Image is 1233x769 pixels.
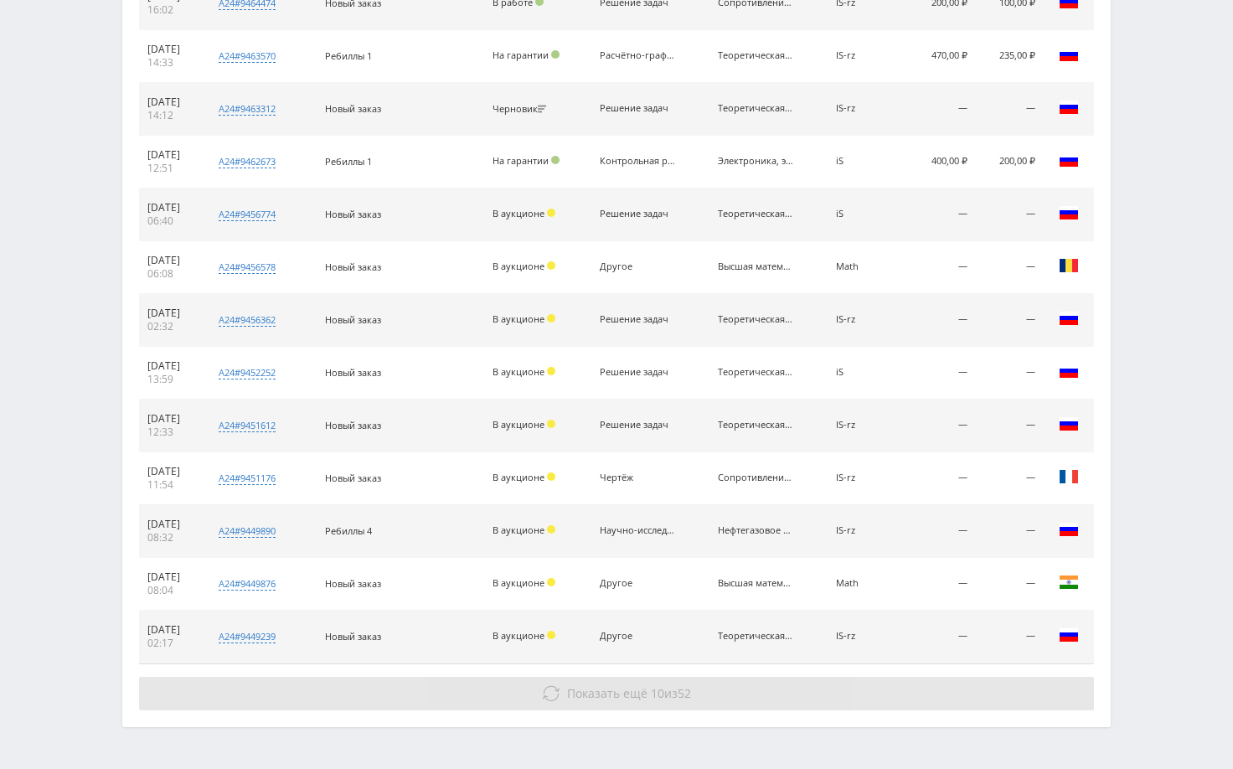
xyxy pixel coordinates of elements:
[836,156,885,167] div: iS
[718,525,793,536] div: Нефтегазовое дело
[219,419,276,432] div: a24#9451612
[1059,44,1079,65] img: rus.png
[893,83,976,136] td: —
[219,524,276,538] div: a24#9449890
[976,188,1044,241] td: —
[325,524,372,537] span: Ребиллы 4
[567,685,691,701] span: из
[493,207,544,219] span: В аукционе
[1059,414,1079,434] img: rus.png
[325,261,381,273] span: Новый заказ
[147,623,194,637] div: [DATE]
[600,525,675,536] div: Научно-исследовательская работа (НИР)
[976,347,1044,400] td: —
[551,156,560,164] span: Подтвержден
[893,30,976,83] td: 470,00 ₽
[547,578,555,586] span: Холд
[147,56,194,70] div: 14:33
[976,611,1044,663] td: —
[219,208,276,221] div: a24#9456774
[325,472,381,484] span: Новый заказ
[147,162,194,175] div: 12:51
[893,136,976,188] td: 400,00 ₽
[147,307,194,320] div: [DATE]
[147,148,194,162] div: [DATE]
[325,577,381,590] span: Новый заказ
[718,367,793,378] div: Теоретическая механика
[600,631,675,642] div: Другое
[836,472,885,483] div: IS-rz
[1059,572,1079,592] img: ind.png
[718,103,793,114] div: Теоретическая механика
[893,558,976,611] td: —
[147,359,194,373] div: [DATE]
[893,294,976,347] td: —
[718,156,793,167] div: Электроника, электротехника, радиотехника
[678,685,691,701] span: 52
[836,420,885,431] div: IS-rz
[836,314,885,325] div: IS-rz
[567,685,647,701] span: Показать ещё
[147,373,194,386] div: 13:59
[600,420,675,431] div: Решение задач
[547,367,555,375] span: Холд
[147,584,194,597] div: 08:04
[976,30,1044,83] td: 235,00 ₽
[493,154,549,167] span: На гарантии
[147,43,194,56] div: [DATE]
[219,472,276,485] div: a24#9451176
[493,104,550,115] div: Черновик
[976,558,1044,611] td: —
[600,314,675,325] div: Решение задач
[325,208,381,220] span: Новый заказ
[219,261,276,274] div: a24#9456578
[325,155,372,168] span: Ребиллы 1
[547,261,555,270] span: Холд
[219,102,276,116] div: a24#9463312
[325,49,372,62] span: Ребиллы 1
[547,209,555,217] span: Холд
[147,109,194,122] div: 14:12
[976,241,1044,294] td: —
[893,188,976,241] td: —
[836,103,885,114] div: IS-rz
[547,314,555,323] span: Холд
[651,685,664,701] span: 10
[836,367,885,378] div: iS
[893,611,976,663] td: —
[147,637,194,650] div: 02:17
[147,267,194,281] div: 06:08
[325,313,381,326] span: Новый заказ
[551,50,560,59] span: Подтвержден
[893,505,976,558] td: —
[718,420,793,431] div: Теоретическая механика
[836,209,885,219] div: iS
[836,578,885,589] div: Math
[600,209,675,219] div: Решение задач
[1059,519,1079,539] img: rus.png
[147,201,194,214] div: [DATE]
[147,465,194,478] div: [DATE]
[139,677,1094,710] button: Показать ещё 10из52
[893,347,976,400] td: —
[893,452,976,505] td: —
[600,103,675,114] div: Решение задач
[547,420,555,428] span: Холд
[600,472,675,483] div: Чертёж
[219,630,276,643] div: a24#9449239
[325,630,381,643] span: Новый заказ
[718,578,793,589] div: Высшая математика
[1059,308,1079,328] img: rus.png
[547,472,555,481] span: Холд
[147,254,194,267] div: [DATE]
[147,95,194,109] div: [DATE]
[976,505,1044,558] td: —
[718,472,793,483] div: Сопротивление материалов
[493,471,544,483] span: В аукционе
[836,631,885,642] div: IS-rz
[493,524,544,536] span: В аукционе
[718,631,793,642] div: Теоретическая механика
[493,418,544,431] span: В аукционе
[147,518,194,531] div: [DATE]
[600,367,675,378] div: Решение задач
